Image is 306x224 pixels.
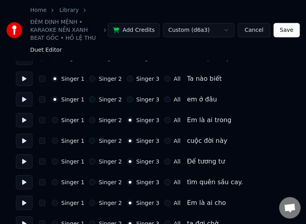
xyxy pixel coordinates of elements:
label: Singer 2 [99,159,122,164]
button: Save [273,23,300,37]
label: Singer 1 [61,159,84,164]
label: Singer 3 [136,159,159,164]
div: Em là ai cho [187,198,226,208]
nav: breadcrumb [30,6,108,54]
div: em ở đâu [187,95,217,104]
div: Em là ai trong [187,115,231,125]
label: Singer 3 [136,76,159,82]
label: All [174,117,180,123]
label: All [174,55,180,61]
label: Singer 1 [61,117,84,123]
a: Library [59,6,79,14]
span: Duet Editor [30,46,62,54]
img: youka [6,22,22,38]
div: Open chat [279,197,300,218]
label: All [174,159,180,164]
label: Singer 3 [136,55,159,61]
label: Singer 2 [99,97,122,102]
label: Singer 1 [61,179,84,185]
div: Ta nào biết [187,74,222,84]
label: Singer 2 [99,200,122,206]
label: All [174,179,180,185]
a: Home [30,6,46,14]
label: Singer 2 [99,138,122,144]
label: Singer 3 [136,97,159,102]
label: All [174,76,180,82]
label: Singer 1 [61,138,84,144]
button: Cancel [238,23,270,37]
button: Add Credits [108,23,160,37]
label: Singer 1 [61,76,84,82]
label: Singer 1 [61,200,84,206]
label: Singer 3 [136,179,159,185]
label: Singer 1 [61,55,84,61]
div: tìm quên sầu cay. [187,177,243,187]
label: Singer 3 [136,117,159,123]
label: All [174,138,180,144]
label: Singer 2 [99,76,122,82]
div: Để tương tư [187,157,225,166]
label: All [174,97,180,102]
a: ĐÊM ĐỊNH MỆNH • KARAOKE NỀN XANH BEAT GỐC • HỒ LỆ THU [30,18,99,42]
label: Singer 3 [136,200,159,206]
label: Singer 2 [99,179,122,185]
div: cuộc đời này [187,136,227,146]
label: Singer 3 [136,138,159,144]
label: Singer 1 [61,97,84,102]
label: Singer 2 [99,55,122,61]
label: All [174,200,180,206]
label: Singer 2 [99,117,122,123]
